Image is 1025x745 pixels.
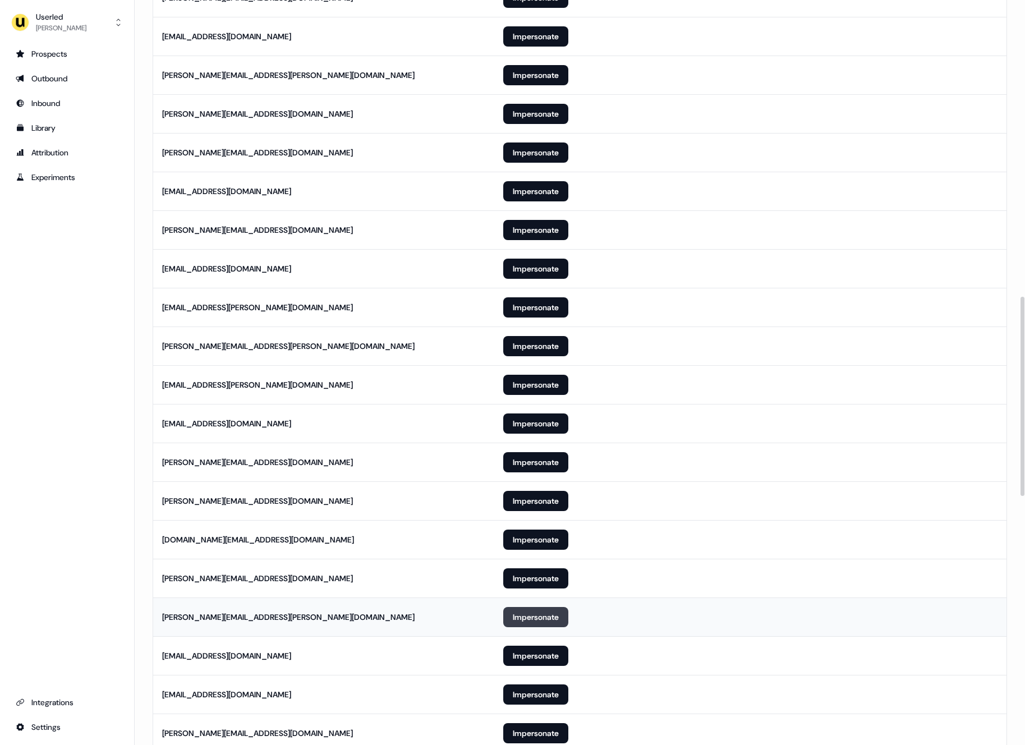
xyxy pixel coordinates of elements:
[9,70,125,88] a: Go to outbound experience
[503,181,568,201] button: Impersonate
[162,379,353,390] div: [EMAIL_ADDRESS][PERSON_NAME][DOMAIN_NAME]
[16,122,118,134] div: Library
[9,94,125,112] a: Go to Inbound
[9,144,125,162] a: Go to attribution
[9,718,125,736] a: Go to integrations
[16,697,118,708] div: Integrations
[36,22,86,34] div: [PERSON_NAME]
[503,220,568,240] button: Impersonate
[503,259,568,279] button: Impersonate
[503,413,568,434] button: Impersonate
[16,721,118,733] div: Settings
[503,491,568,511] button: Impersonate
[9,45,125,63] a: Go to prospects
[503,646,568,666] button: Impersonate
[503,336,568,356] button: Impersonate
[36,11,86,22] div: Userled
[162,728,353,739] div: [PERSON_NAME][EMAIL_ADDRESS][DOMAIN_NAME]
[162,147,353,158] div: [PERSON_NAME][EMAIL_ADDRESS][DOMAIN_NAME]
[162,611,415,623] div: [PERSON_NAME][EMAIL_ADDRESS][PERSON_NAME][DOMAIN_NAME]
[16,48,118,59] div: Prospects
[503,452,568,472] button: Impersonate
[9,9,125,36] button: Userled[PERSON_NAME]
[503,684,568,705] button: Impersonate
[503,297,568,318] button: Impersonate
[503,723,568,743] button: Impersonate
[162,186,291,197] div: [EMAIL_ADDRESS][DOMAIN_NAME]
[16,98,118,109] div: Inbound
[503,375,568,395] button: Impersonate
[162,263,291,274] div: [EMAIL_ADDRESS][DOMAIN_NAME]
[162,457,353,468] div: [PERSON_NAME][EMAIL_ADDRESS][DOMAIN_NAME]
[162,341,415,352] div: [PERSON_NAME][EMAIL_ADDRESS][PERSON_NAME][DOMAIN_NAME]
[162,573,353,584] div: [PERSON_NAME][EMAIL_ADDRESS][DOMAIN_NAME]
[9,119,125,137] a: Go to templates
[16,172,118,183] div: Experiments
[503,142,568,163] button: Impersonate
[162,689,291,700] div: [EMAIL_ADDRESS][DOMAIN_NAME]
[162,302,353,313] div: [EMAIL_ADDRESS][PERSON_NAME][DOMAIN_NAME]
[503,65,568,85] button: Impersonate
[162,108,353,119] div: [PERSON_NAME][EMAIL_ADDRESS][DOMAIN_NAME]
[162,70,415,81] div: [PERSON_NAME][EMAIL_ADDRESS][PERSON_NAME][DOMAIN_NAME]
[162,534,354,545] div: [DOMAIN_NAME][EMAIL_ADDRESS][DOMAIN_NAME]
[162,650,291,661] div: [EMAIL_ADDRESS][DOMAIN_NAME]
[503,104,568,124] button: Impersonate
[503,607,568,627] button: Impersonate
[162,495,353,507] div: [PERSON_NAME][EMAIL_ADDRESS][DOMAIN_NAME]
[162,418,291,429] div: [EMAIL_ADDRESS][DOMAIN_NAME]
[162,224,353,236] div: [PERSON_NAME][EMAIL_ADDRESS][DOMAIN_NAME]
[503,568,568,588] button: Impersonate
[503,530,568,550] button: Impersonate
[9,168,125,186] a: Go to experiments
[503,26,568,47] button: Impersonate
[16,147,118,158] div: Attribution
[9,693,125,711] a: Go to integrations
[16,73,118,84] div: Outbound
[162,31,291,42] div: [EMAIL_ADDRESS][DOMAIN_NAME]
